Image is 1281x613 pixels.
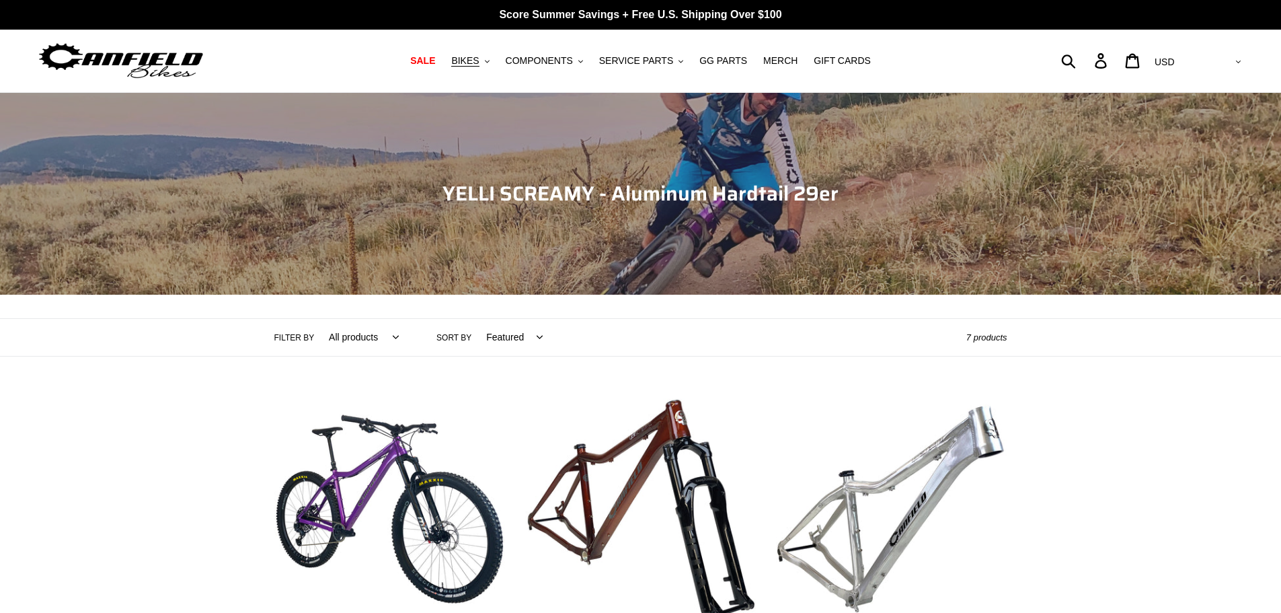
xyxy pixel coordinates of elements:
[966,332,1007,342] span: 7 products
[451,55,479,67] span: BIKES
[274,332,315,344] label: Filter by
[403,52,442,70] a: SALE
[442,178,839,209] span: YELLI SCREAMY - Aluminum Hardtail 29er
[506,55,573,67] span: COMPONENTS
[807,52,878,70] a: GIFT CARDS
[444,52,496,70] button: BIKES
[756,52,804,70] a: MERCH
[499,52,590,70] button: COMPONENTS
[592,52,690,70] button: SERVICE PARTS
[37,40,205,82] img: Canfield Bikes
[599,55,673,67] span: SERVICE PARTS
[763,55,798,67] span: MERCH
[699,55,747,67] span: GG PARTS
[814,55,871,67] span: GIFT CARDS
[693,52,754,70] a: GG PARTS
[436,332,471,344] label: Sort by
[1069,46,1103,75] input: Search
[410,55,435,67] span: SALE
